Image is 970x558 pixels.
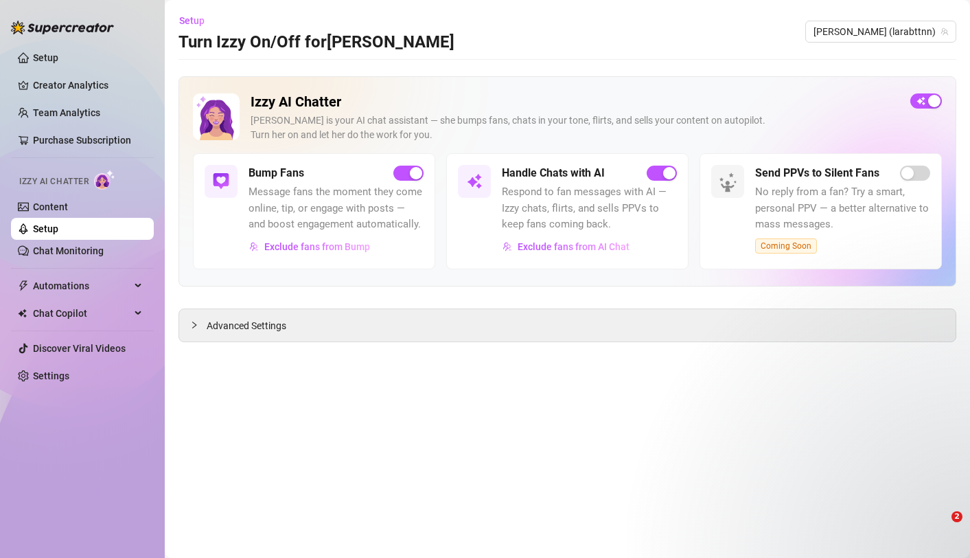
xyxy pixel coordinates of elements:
[33,245,104,256] a: Chat Monitoring
[11,21,114,34] img: logo-BBDzfeDw.svg
[251,93,899,111] h2: Izzy AI Chatter
[179,15,205,26] span: Setup
[951,511,962,522] span: 2
[719,172,741,194] img: silent-fans-ppv-o-N6Mmdf.svg
[207,318,286,333] span: Advanced Settings
[19,175,89,188] span: Izzy AI Chatter
[940,27,949,36] span: team
[33,275,130,297] span: Automations
[178,10,216,32] button: Setup
[755,238,817,254] span: Coming Soon
[249,242,259,252] img: svg%3e
[755,165,879,181] h5: Send PPVs to Silent Fans
[193,93,240,140] img: Izzy AI Chatter
[33,201,68,212] a: Content
[33,107,100,118] a: Team Analytics
[249,165,304,181] h5: Bump Fans
[813,21,948,42] span: Lara (larabttnn)
[518,241,630,252] span: Exclude fans from AI Chat
[33,135,131,146] a: Purchase Subscription
[33,74,143,96] a: Creator Analytics
[249,236,371,258] button: Exclude fans from Bump
[213,173,229,190] img: svg%3e
[264,241,370,252] span: Exclude fans from Bump
[923,511,956,544] iframe: Intercom live chat
[33,370,69,381] a: Settings
[94,170,115,190] img: AI Chatter
[18,280,29,291] span: thunderbolt
[502,184,677,233] span: Respond to fan messages with AI — Izzy chats, flirts, and sells PPVs to keep fans coming back.
[178,32,454,54] h3: Turn Izzy On/Off for [PERSON_NAME]
[251,113,899,142] div: [PERSON_NAME] is your AI chat assistant — she bumps fans, chats in your tone, flirts, and sells y...
[190,317,207,333] div: collapsed
[502,165,605,181] h5: Handle Chats with AI
[502,236,630,258] button: Exclude fans from AI Chat
[33,52,58,63] a: Setup
[33,343,126,354] a: Discover Viral Videos
[33,302,130,324] span: Chat Copilot
[503,242,512,252] img: svg%3e
[190,321,198,329] span: collapsed
[466,173,483,190] img: svg%3e
[755,184,930,233] span: No reply from a fan? Try a smart, personal PPV — a better alternative to mass messages.
[249,184,424,233] span: Message fans the moment they come online, tip, or engage with posts — and boost engagement automa...
[18,309,27,318] img: Chat Copilot
[33,223,58,234] a: Setup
